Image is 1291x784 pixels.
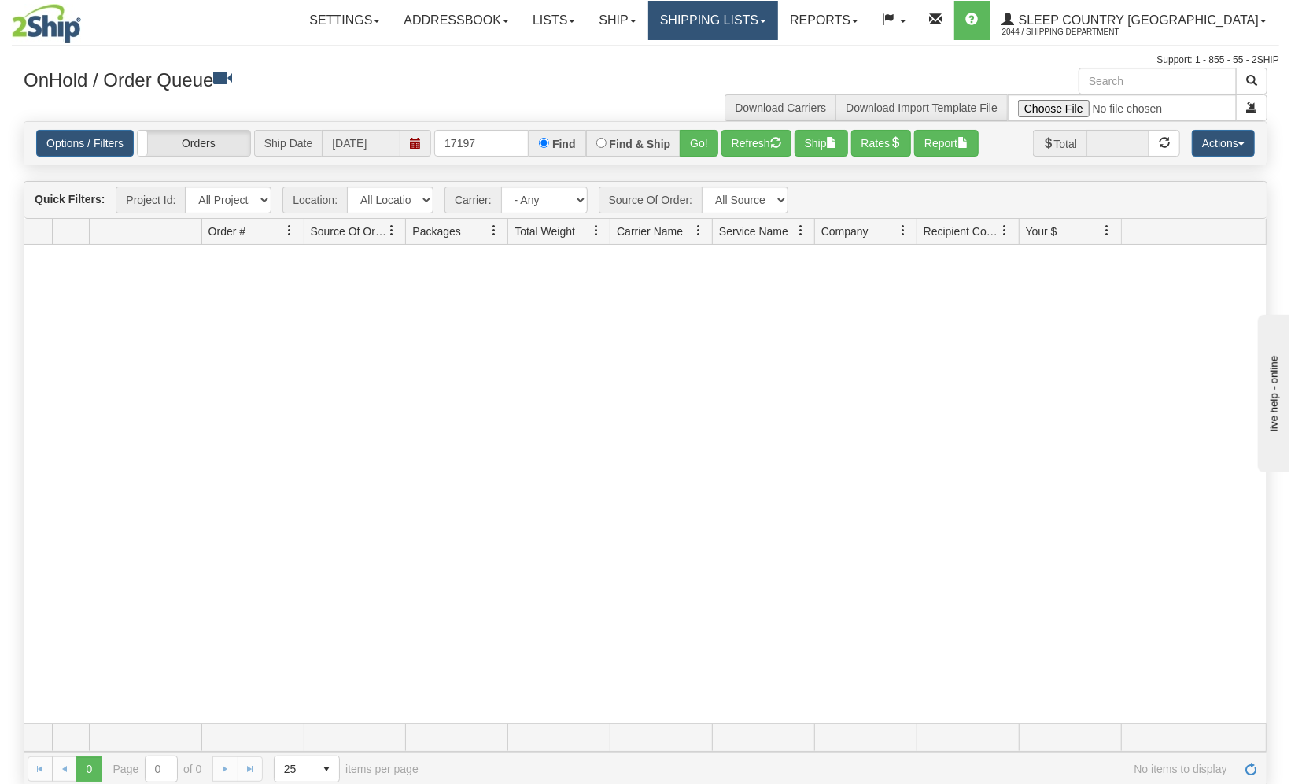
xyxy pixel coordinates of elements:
[282,187,347,213] span: Location:
[587,1,647,40] a: Ship
[1015,13,1259,27] span: Sleep Country [GEOGRAPHIC_DATA]
[24,68,634,91] h3: OnHold / Order Queue
[599,187,703,213] span: Source Of Order:
[719,224,788,239] span: Service Name
[113,756,202,782] span: Page of 0
[778,1,870,40] a: Reports
[12,4,81,43] img: logo2044.jpg
[846,102,998,114] a: Download Import Template File
[1255,312,1289,472] iframe: chat widget
[277,217,304,244] a: Order # filter column settings
[378,217,405,244] a: Source Of Order filter column settings
[788,217,814,244] a: Service Name filter column settings
[583,217,610,244] a: Total Weight filter column settings
[735,102,826,114] a: Download Carriers
[392,1,521,40] a: Addressbook
[924,224,999,239] span: Recipient Country
[208,224,245,239] span: Order #
[412,224,460,239] span: Packages
[314,756,339,782] span: select
[648,1,778,40] a: Shipping lists
[1002,24,1120,40] span: 2044 / Shipping department
[441,763,1227,775] span: No items to display
[1094,217,1121,244] a: Your $ filter column settings
[311,224,386,239] span: Source Of Order
[610,139,671,150] label: Find & Ship
[515,224,575,239] span: Total Weight
[1192,130,1255,157] button: Actions
[434,130,529,157] input: Order #
[1079,68,1237,94] input: Search
[851,130,912,157] button: Rates
[36,130,134,157] a: Options / Filters
[297,1,392,40] a: Settings
[990,1,1278,40] a: Sleep Country [GEOGRAPHIC_DATA] 2044 / Shipping department
[617,224,683,239] span: Carrier Name
[274,756,340,782] span: Page sizes drop down
[821,224,869,239] span: Company
[721,130,791,157] button: Refresh
[685,217,712,244] a: Carrier Name filter column settings
[35,191,105,207] label: Quick Filters:
[138,131,250,156] label: Orders
[254,130,322,157] span: Ship Date
[992,217,1019,244] a: Recipient Country filter column settings
[1026,224,1057,239] span: Your $
[680,130,718,157] button: Go!
[1238,756,1263,782] a: Refresh
[12,54,1279,67] div: Support: 1 - 855 - 55 - 2SHIP
[795,130,848,157] button: Ship
[890,217,917,244] a: Company filter column settings
[444,187,501,213] span: Carrier:
[284,761,304,777] span: 25
[1033,130,1087,157] span: Total
[521,1,587,40] a: Lists
[552,139,576,150] label: Find
[76,756,101,782] span: Page 0
[1236,68,1267,94] button: Search
[1008,94,1237,121] input: Import
[481,217,507,244] a: Packages filter column settings
[274,756,419,782] span: items per page
[116,187,185,213] span: Project Id:
[24,182,1267,219] div: grid toolbar
[914,130,979,157] button: Report
[12,13,146,25] div: live help - online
